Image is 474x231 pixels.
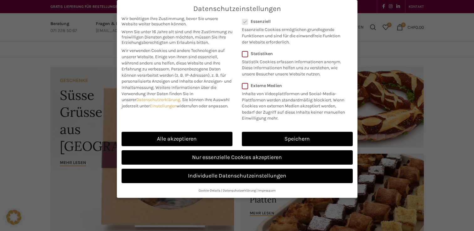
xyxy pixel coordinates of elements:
span: Personenbezogene Daten können verarbeitet werden (z. B. IP-Adressen), z. B. für personalisierte A... [122,66,232,90]
label: Essenziell [242,19,345,24]
span: Sie können Ihre Auswahl jederzeit unter widerrufen oder anpassen. [122,97,230,109]
a: Impressum [258,188,276,192]
span: Weitere Informationen über die Verwendung Ihrer Daten finden Sie in unserer . [122,85,216,102]
a: Alle akzeptieren [122,132,232,146]
a: Cookie-Details [199,188,221,192]
a: Individuelle Datenschutzeinstellungen [122,169,353,183]
span: Wir benötigen Ihre Zustimmung, bevor Sie unsere Website weiter besuchen können. [122,16,232,27]
span: Wir verwenden Cookies und andere Technologien auf unserer Website. Einige von ihnen sind essenzie... [122,48,225,72]
p: Statistik Cookies erfassen Informationen anonym. Diese Informationen helfen uns zu verstehen, wie... [242,56,345,77]
p: Inhalte von Videoplattformen und Social-Media-Plattformen werden standardmäßig blockiert. Wenn Co... [242,88,349,121]
span: Wenn Sie unter 16 Jahre alt sind und Ihre Zustimmung zu freiwilligen Diensten geben möchten, müss... [122,29,232,45]
a: Datenschutzerklärung [223,188,256,192]
label: Statistiken [242,51,345,56]
a: Nur essenzielle Cookies akzeptieren [122,150,353,165]
a: Speichern [242,132,353,146]
label: Externe Medien [242,83,349,88]
a: Datenschutzerklärung [136,97,180,102]
a: Einstellungen [150,103,177,109]
p: Essenzielle Cookies ermöglichen grundlegende Funktionen und sind für die einwandfreie Funktion de... [242,24,345,45]
span: Datenschutzeinstellungen [193,5,281,13]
